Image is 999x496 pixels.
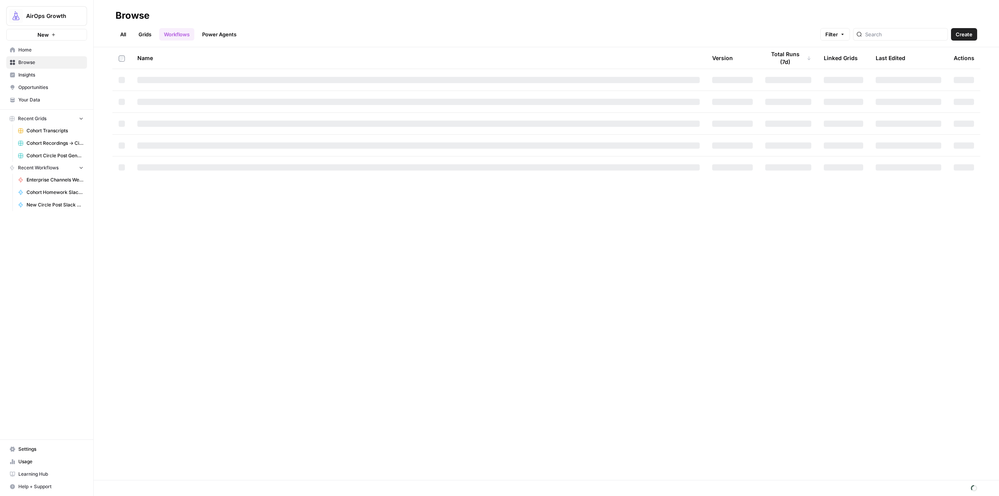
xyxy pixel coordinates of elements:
[159,28,194,41] a: Workflows
[14,199,87,211] a: New Circle Post Slack Notification
[18,115,46,122] span: Recent Grids
[956,30,972,38] span: Create
[6,6,87,26] button: Workspace: AirOps Growth
[865,30,944,38] input: Search
[18,446,84,453] span: Settings
[116,28,131,41] a: All
[197,28,241,41] a: Power Agents
[712,47,733,69] div: Version
[6,94,87,106] a: Your Data
[18,458,84,465] span: Usage
[18,471,84,478] span: Learning Hub
[27,140,84,147] span: Cohort Recordings -> Circle Automation
[27,152,84,159] span: Cohort Circle Post Generator
[9,9,23,23] img: AirOps Growth Logo
[18,59,84,66] span: Browse
[18,164,59,171] span: Recent Workflows
[951,28,977,41] button: Create
[876,47,905,69] div: Last Edited
[6,56,87,69] a: Browse
[37,31,49,39] span: New
[18,84,84,91] span: Opportunities
[6,44,87,56] a: Home
[824,47,858,69] div: Linked Grids
[6,81,87,94] a: Opportunities
[134,28,156,41] a: Grids
[18,483,84,490] span: Help + Support
[18,71,84,78] span: Insights
[116,9,149,22] div: Browse
[820,28,850,41] button: Filter
[825,30,838,38] span: Filter
[6,29,87,41] button: New
[6,443,87,455] a: Settings
[27,127,84,134] span: Cohort Transcripts
[6,69,87,81] a: Insights
[18,46,84,53] span: Home
[18,96,84,103] span: Your Data
[6,480,87,493] button: Help + Support
[14,149,87,162] a: Cohort Circle Post Generator
[137,47,700,69] div: Name
[6,113,87,124] button: Recent Grids
[26,12,73,20] span: AirOps Growth
[6,455,87,468] a: Usage
[765,47,811,69] div: Total Runs (7d)
[14,137,87,149] a: Cohort Recordings -> Circle Automation
[6,468,87,480] a: Learning Hub
[27,176,84,183] span: Enterprise Channels Weekly Outreach
[954,47,974,69] div: Actions
[14,174,87,186] a: Enterprise Channels Weekly Outreach
[14,124,87,137] a: Cohort Transcripts
[27,201,84,208] span: New Circle Post Slack Notification
[27,189,84,196] span: Cohort Homework Slack Follow-up Message
[6,162,87,174] button: Recent Workflows
[14,186,87,199] a: Cohort Homework Slack Follow-up Message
